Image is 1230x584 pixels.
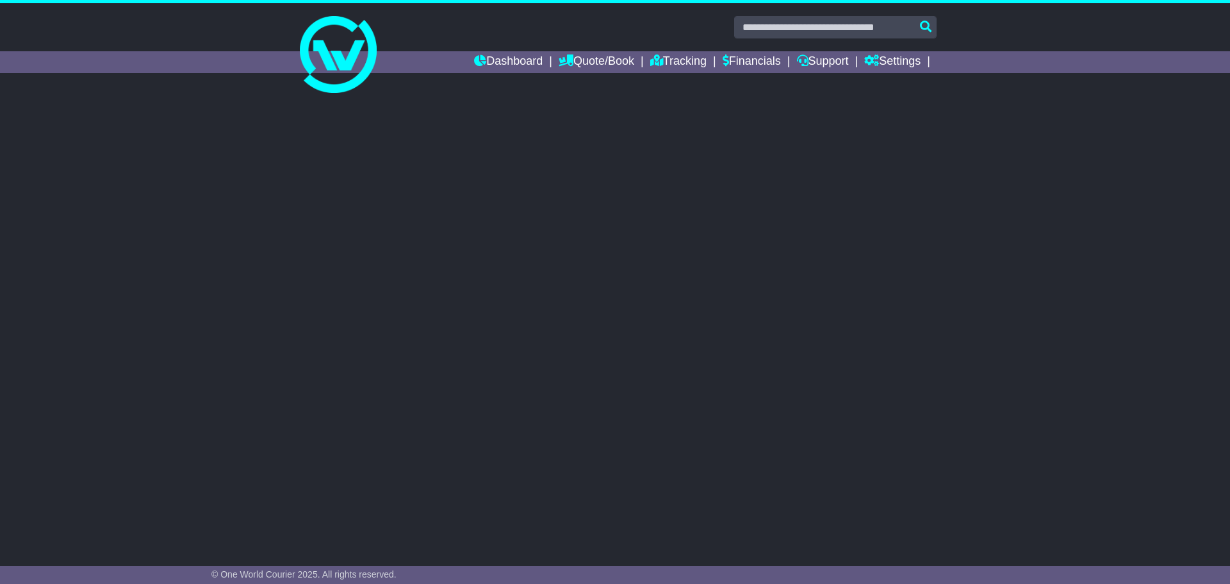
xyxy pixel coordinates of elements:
[864,51,921,73] a: Settings
[650,51,707,73] a: Tracking
[559,51,634,73] a: Quote/Book
[211,569,397,580] span: © One World Courier 2025. All rights reserved.
[797,51,849,73] a: Support
[723,51,781,73] a: Financials
[474,51,543,73] a: Dashboard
